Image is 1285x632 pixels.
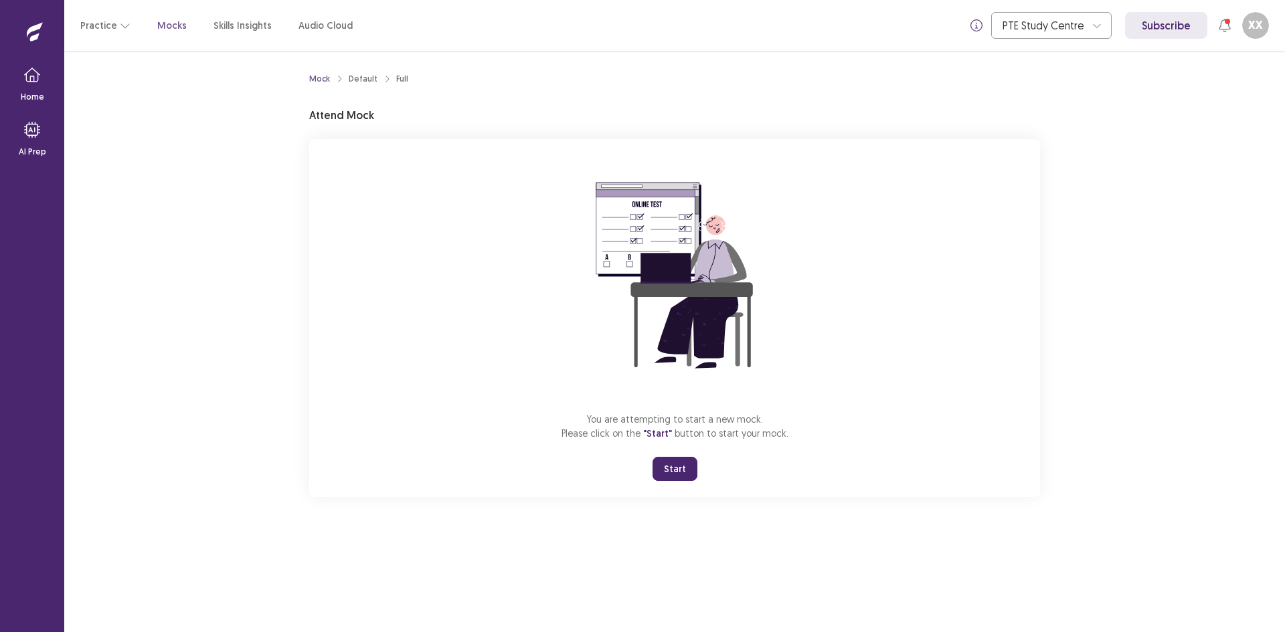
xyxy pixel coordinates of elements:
[309,73,330,85] a: Mock
[309,73,408,85] nav: breadcrumb
[554,155,795,396] img: attend-mock
[643,427,672,439] span: "Start"
[1003,13,1086,38] div: PTE Study Centre
[213,19,272,33] a: Skills Insights
[309,107,374,123] p: Attend Mock
[349,73,377,85] div: Default
[653,457,697,481] button: Start
[80,13,131,37] button: Practice
[964,13,989,37] button: info
[298,19,353,33] a: Audio Cloud
[396,73,408,85] div: Full
[1242,12,1269,39] button: XX
[1125,12,1207,39] a: Subscribe
[562,412,788,441] p: You are attempting to start a new mock. Please click on the button to start your mock.
[21,91,44,103] p: Home
[19,146,46,158] p: AI Prep
[157,19,187,33] a: Mocks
